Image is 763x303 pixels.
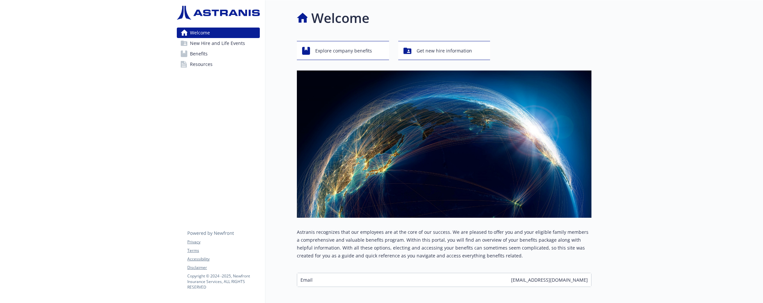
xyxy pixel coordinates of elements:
[511,276,588,283] span: [EMAIL_ADDRESS][DOMAIN_NAME]
[187,273,259,290] p: Copyright © 2024 - 2025 , Newfront Insurance Services, ALL RIGHTS RESERVED
[177,38,260,49] a: New Hire and Life Events
[417,45,472,57] span: Get new hire information
[177,28,260,38] a: Welcome
[187,265,259,271] a: Disclaimer
[187,248,259,253] a: Terms
[315,45,372,57] span: Explore company benefits
[177,59,260,70] a: Resources
[398,41,490,60] button: Get new hire information
[190,28,210,38] span: Welcome
[190,38,245,49] span: New Hire and Life Events
[187,239,259,245] a: Privacy
[297,41,389,60] button: Explore company benefits
[300,276,313,283] span: Email
[311,8,369,28] h1: Welcome
[297,228,591,260] p: Astranis recognizes that our employees are at the core of our success. We are pleased to offer yo...
[190,59,213,70] span: Resources
[187,256,259,262] a: Accessibility
[190,49,208,59] span: Benefits
[177,49,260,59] a: Benefits
[297,71,591,218] img: overview page banner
